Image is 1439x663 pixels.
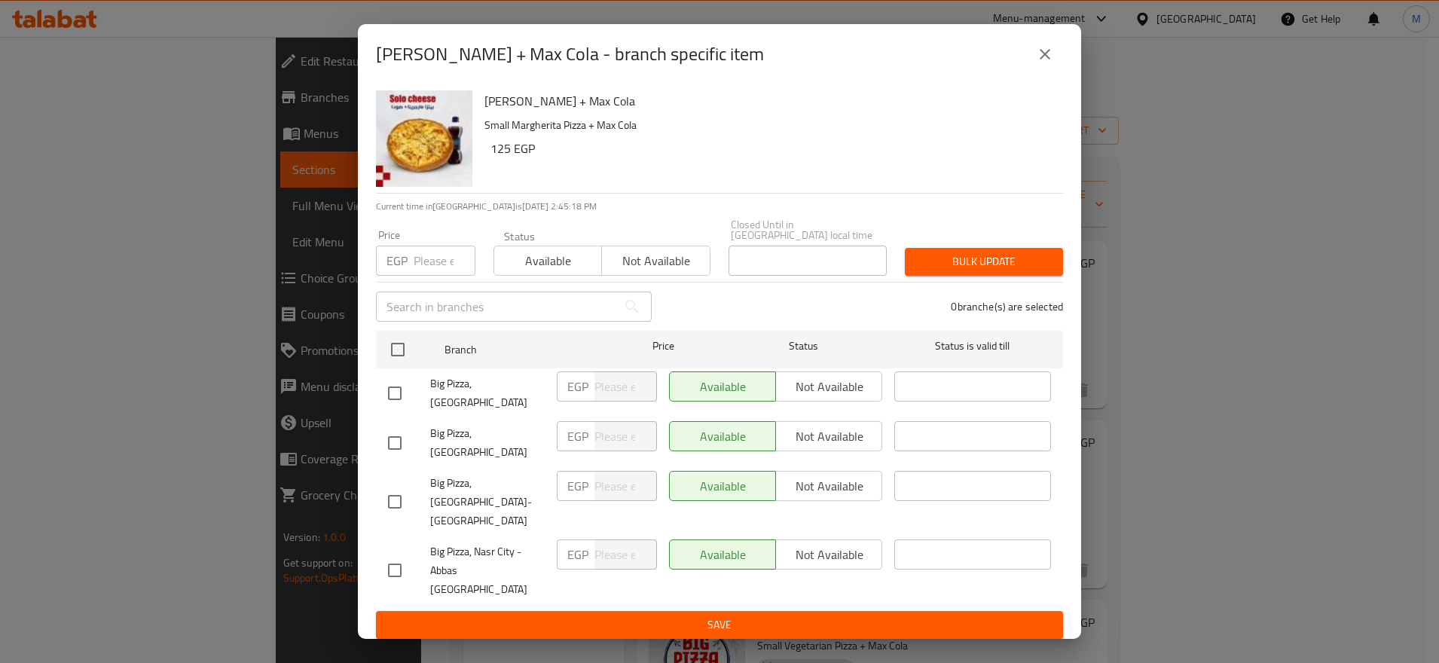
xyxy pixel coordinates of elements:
[376,90,472,187] img: Margherita Pizza + Max Cola
[594,471,657,501] input: Please enter price
[376,42,764,66] h2: [PERSON_NAME] + Max Cola - branch specific item
[608,250,704,272] span: Not available
[414,246,475,276] input: Please enter price
[376,200,1063,213] p: Current time in [GEOGRAPHIC_DATA] is [DATE] 2:45:18 PM
[430,474,545,530] span: Big Pizza, [GEOGRAPHIC_DATA]- [GEOGRAPHIC_DATA]
[484,116,1051,135] p: Small Margherita Pizza + Max Cola
[905,248,1063,276] button: Bulk update
[386,252,408,270] p: EGP
[567,545,588,564] p: EGP
[567,427,588,445] p: EGP
[594,371,657,402] input: Please enter price
[594,539,657,570] input: Please enter price
[445,341,601,359] span: Branch
[388,616,1051,634] span: Save
[490,138,1051,159] h6: 125 EGP
[567,377,588,396] p: EGP
[951,299,1063,314] p: 0 branche(s) are selected
[376,292,617,322] input: Search in branches
[376,611,1063,639] button: Save
[567,477,588,495] p: EGP
[484,90,1051,112] h6: [PERSON_NAME] + Max Cola
[613,337,713,356] span: Price
[894,337,1051,356] span: Status is valid till
[726,337,882,356] span: Status
[430,424,545,462] span: Big Pizza, [GEOGRAPHIC_DATA]
[1027,36,1063,72] button: close
[594,421,657,451] input: Please enter price
[430,542,545,599] span: Big Pizza, Nasr City - Abbas [GEOGRAPHIC_DATA]
[500,250,596,272] span: Available
[601,246,710,276] button: Not available
[917,252,1051,271] span: Bulk update
[430,374,545,412] span: Big Pizza, [GEOGRAPHIC_DATA]
[493,246,602,276] button: Available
